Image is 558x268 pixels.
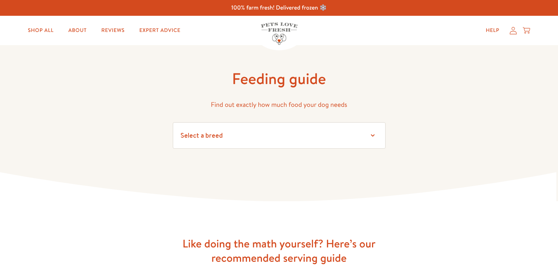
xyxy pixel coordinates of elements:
h3: Like doing the math yourself? Here’s our recommended serving guide [162,236,397,265]
h1: Feeding guide [173,69,386,89]
img: Pets Love Fresh [261,22,298,45]
a: Expert Advice [134,23,186,38]
p: Find out exactly how much food your dog needs [173,99,386,111]
a: Help [480,23,505,38]
a: Shop All [22,23,59,38]
a: Reviews [95,23,130,38]
a: About [62,23,92,38]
